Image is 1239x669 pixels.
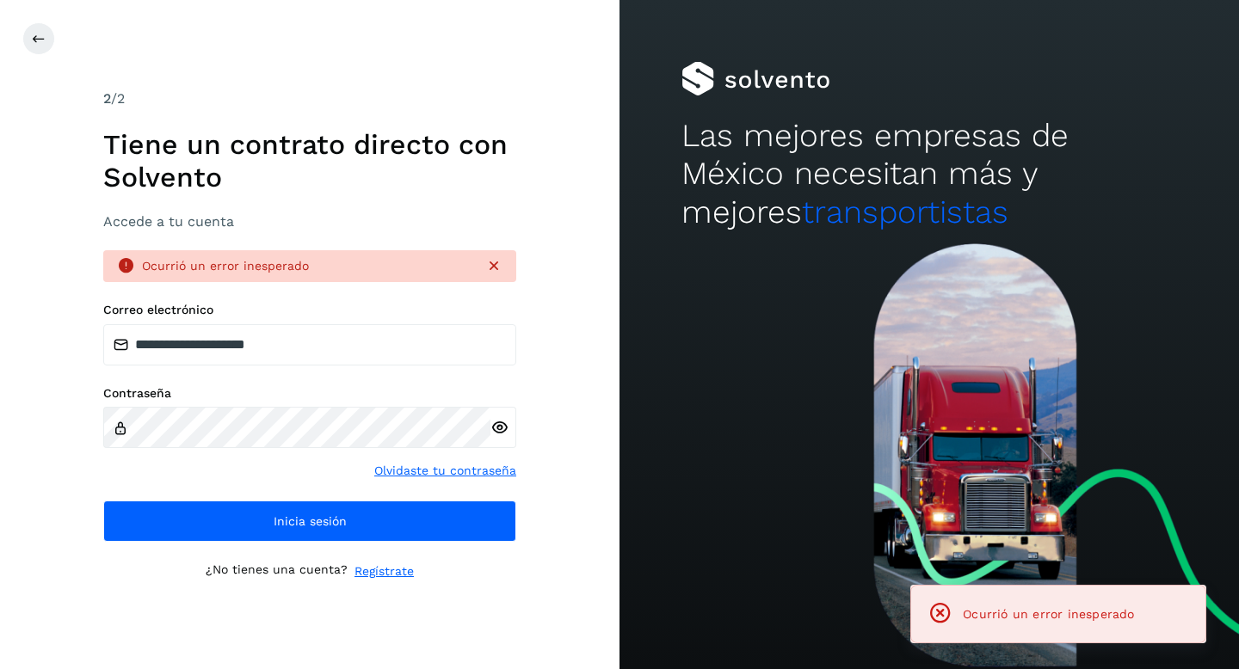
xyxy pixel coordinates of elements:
span: Ocurrió un error inesperado [963,607,1134,621]
label: Contraseña [103,386,516,401]
div: /2 [103,89,516,109]
a: Olvidaste tu contraseña [374,462,516,480]
span: 2 [103,90,111,107]
h3: Accede a tu cuenta [103,213,516,230]
label: Correo electrónico [103,303,516,317]
p: ¿No tienes una cuenta? [206,562,348,580]
button: Inicia sesión [103,500,516,542]
span: Inicia sesión [274,515,347,527]
h2: Las mejores empresas de México necesitan más y mejores [681,117,1177,231]
a: Regístrate [354,562,414,580]
h1: Tiene un contrato directo con Solvento [103,128,516,194]
span: transportistas [802,193,1008,230]
div: Ocurrió un error inesperado [142,257,472,275]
